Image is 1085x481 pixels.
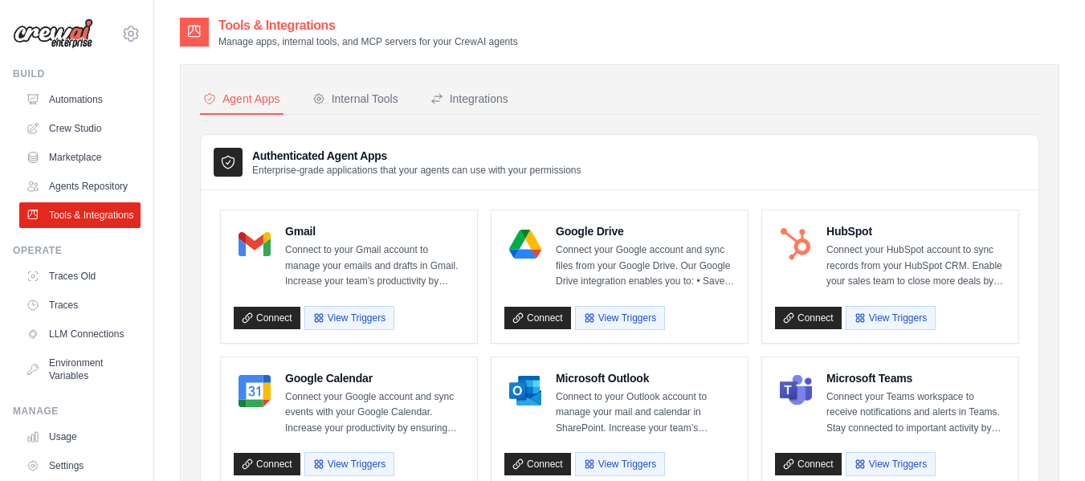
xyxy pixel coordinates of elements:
h2: Tools & Integrations [218,16,518,35]
a: Environment Variables [19,350,141,389]
h3: Authenticated Agent Apps [252,148,581,164]
a: Usage [19,424,141,450]
p: Manage apps, internal tools, and MCP servers for your CrewAI agents [218,35,518,48]
a: Automations [19,87,141,112]
h4: Gmail [285,223,464,239]
a: LLM Connections [19,321,141,347]
button: View Triggers [846,452,936,476]
img: Logo [13,18,93,49]
img: Microsoft Teams Logo [780,375,812,407]
img: Gmail Logo [239,228,271,260]
img: HubSpot Logo [780,228,812,260]
button: View Triggers [575,452,665,476]
button: View Triggers [304,306,394,330]
img: Google Calendar Logo [239,375,271,407]
h4: Google Drive [556,223,735,239]
a: Marketplace [19,145,141,170]
img: Microsoft Outlook Logo [509,375,541,407]
a: Connect [234,307,300,329]
p: Connect your Teams workspace to receive notifications and alerts in Teams. Stay connected to impo... [826,389,1005,437]
a: Tools & Integrations [19,202,141,228]
p: Connect to your Gmail account to manage your emails and drafts in Gmail. Increase your team’s pro... [285,243,464,290]
div: Operate [13,244,141,257]
p: Enterprise-grade applications that your agents can use with your permissions [252,164,581,177]
h4: Google Calendar [285,370,464,386]
a: Connect [504,307,571,329]
button: View Triggers [846,306,936,330]
div: Integrations [430,91,508,107]
div: Manage [13,405,141,418]
button: Internal Tools [309,84,402,115]
a: Crew Studio [19,116,141,141]
a: Settings [19,453,141,479]
img: Google Drive Logo [509,228,541,260]
div: Internal Tools [312,91,398,107]
p: Connect your Google account and sync files from your Google Drive. Our Google Drive integration e... [556,243,735,290]
h4: HubSpot [826,223,1005,239]
p: Connect to your Outlook account to manage your mail and calendar in SharePoint. Increase your tea... [556,389,735,437]
a: Traces [19,292,141,318]
p: Connect your HubSpot account to sync records from your HubSpot CRM. Enable your sales team to clo... [826,243,1005,290]
p: Connect your Google account and sync events with your Google Calendar. Increase your productivity... [285,389,464,437]
button: Agent Apps [200,84,283,115]
button: Integrations [427,84,512,115]
a: Connect [504,453,571,475]
h4: Microsoft Teams [826,370,1005,386]
h4: Microsoft Outlook [556,370,735,386]
div: Build [13,67,141,80]
a: Traces Old [19,263,141,289]
a: Connect [775,453,842,475]
a: Connect [775,307,842,329]
button: View Triggers [575,306,665,330]
a: Connect [234,453,300,475]
button: View Triggers [304,452,394,476]
div: Agent Apps [203,91,280,107]
a: Agents Repository [19,173,141,199]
